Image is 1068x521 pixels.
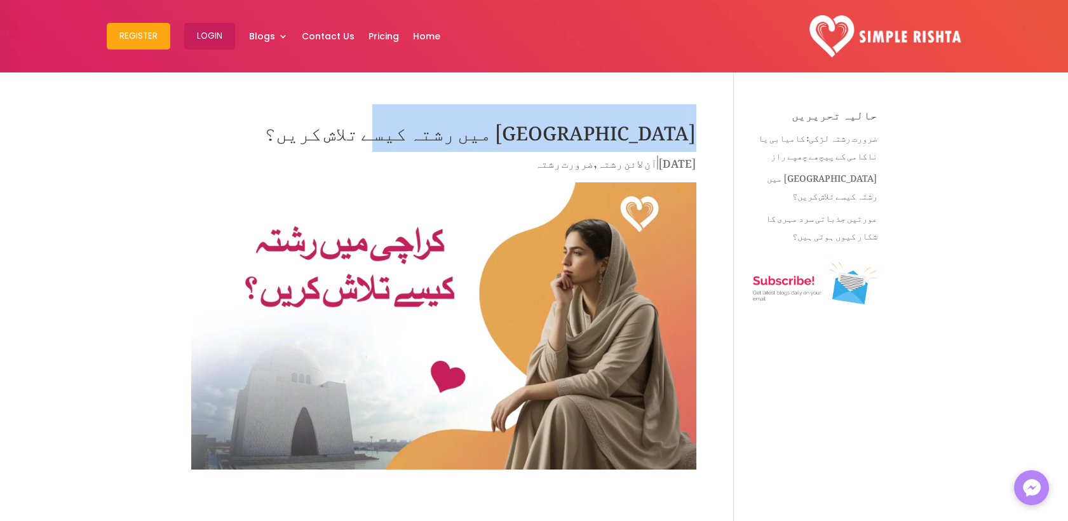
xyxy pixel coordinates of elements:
[753,109,877,127] h4: حالیہ تحریریں
[249,3,288,69] a: Blogs
[107,3,170,69] a: Register
[191,154,696,179] p: | ,
[597,147,657,174] a: آن لائن رشتہ
[535,147,593,174] a: ضرورت رشتہ
[184,23,235,50] button: Login
[368,3,399,69] a: Pricing
[765,205,877,245] a: عورتیں جذباتی سرد مہری کا شکار کیوں ہوتی ہیں؟
[184,3,235,69] a: Login
[413,3,440,69] a: Home
[191,182,696,470] img: کراچی میں رشتہ کیسے تلاش کریں؟
[757,125,877,165] a: ضرورت رشتہ لڑکی: کامیابی یا ناکامی کے پیچھے چھپے راز
[191,109,696,154] h1: [GEOGRAPHIC_DATA] میں رشتہ کیسے تلاش کریں؟
[766,165,877,205] a: [GEOGRAPHIC_DATA] میں رشتہ کیسے تلاش کریں؟
[302,3,355,69] a: Contact Us
[107,23,170,50] button: Register
[658,147,696,174] span: [DATE]
[1019,475,1044,501] img: Messenger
